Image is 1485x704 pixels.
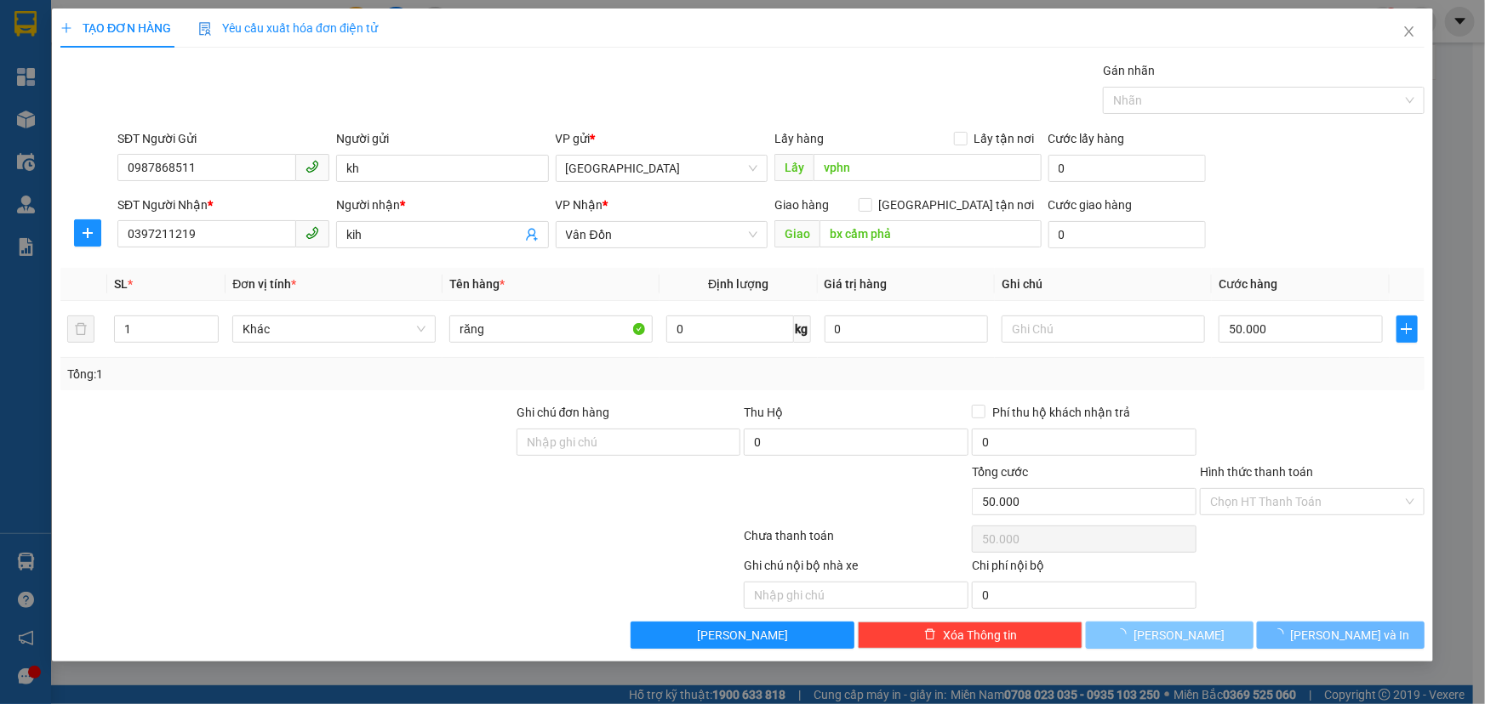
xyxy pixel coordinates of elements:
[232,277,296,291] span: Đơn vị tính
[774,220,820,247] span: Giao
[744,406,783,419] span: Thu Hộ
[872,196,1042,214] span: [GEOGRAPHIC_DATA] tận nơi
[1257,622,1425,649] button: [PERSON_NAME] và In
[75,226,100,240] span: plus
[556,129,768,148] div: VP gửi
[820,220,1042,247] input: Dọc đường
[198,22,212,36] img: icon
[336,129,548,148] div: Người gửi
[517,429,741,456] input: Ghi chú đơn hàng
[1291,626,1410,644] span: [PERSON_NAME] và In
[1048,221,1206,248] input: Cước giao hàng
[306,226,319,240] span: phone
[968,129,1042,148] span: Lấy tận nơi
[114,277,128,291] span: SL
[995,268,1212,301] th: Ghi chú
[1396,315,1418,343] button: plus
[1134,626,1225,644] span: [PERSON_NAME]
[794,315,811,343] span: kg
[1048,132,1125,145] label: Cước lấy hàng
[774,198,829,212] span: Giao hàng
[972,465,1028,479] span: Tổng cước
[972,556,1197,582] div: Chi phí nội bộ
[525,228,539,241] span: user-add
[517,406,610,419] label: Ghi chú đơn hàng
[117,129,329,148] div: SĐT Người Gửi
[858,622,1082,649] button: deleteXóa Thông tin
[774,154,814,181] span: Lấy
[198,21,378,35] span: Yêu cầu xuất hóa đơn điện tử
[708,277,768,291] span: Định lượng
[697,626,788,644] span: [PERSON_NAME]
[449,277,505,291] span: Tên hàng
[1048,155,1206,182] input: Cước lấy hàng
[566,156,757,181] span: Hà Nội
[336,196,548,214] div: Người nhận
[774,132,824,145] span: Lấy hàng
[67,315,94,343] button: delete
[814,154,1042,181] input: Dọc đường
[825,277,888,291] span: Giá trị hàng
[243,316,426,342] span: Khác
[1272,628,1291,640] span: loading
[744,582,968,609] input: Nhập ghi chú
[1200,465,1313,479] label: Hình thức thanh toán
[631,622,855,649] button: [PERSON_NAME]
[306,160,319,173] span: phone
[449,315,653,343] input: VD: Bàn, Ghế
[744,556,968,582] div: Ghi chú nội bộ nhà xe
[985,403,1137,422] span: Phí thu hộ khách nhận trả
[943,626,1017,644] span: Xóa Thông tin
[1219,277,1277,291] span: Cước hàng
[566,222,757,247] span: Vân Đồn
[67,365,574,383] div: Tổng: 1
[1385,9,1433,56] button: Close
[1048,198,1133,212] label: Cước giao hàng
[117,196,329,214] div: SĐT Người Nhận
[60,22,72,34] span: plus
[1397,322,1417,336] span: plus
[1103,64,1155,77] label: Gán nhãn
[1115,628,1134,640] span: loading
[74,219,101,247] button: plus
[556,198,603,212] span: VP Nhận
[1086,622,1254,649] button: [PERSON_NAME]
[1402,25,1416,38] span: close
[1002,315,1205,343] input: Ghi Chú
[825,315,989,343] input: 0
[924,628,936,642] span: delete
[743,526,971,556] div: Chưa thanh toán
[60,21,171,35] span: TẠO ĐƠN HÀNG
